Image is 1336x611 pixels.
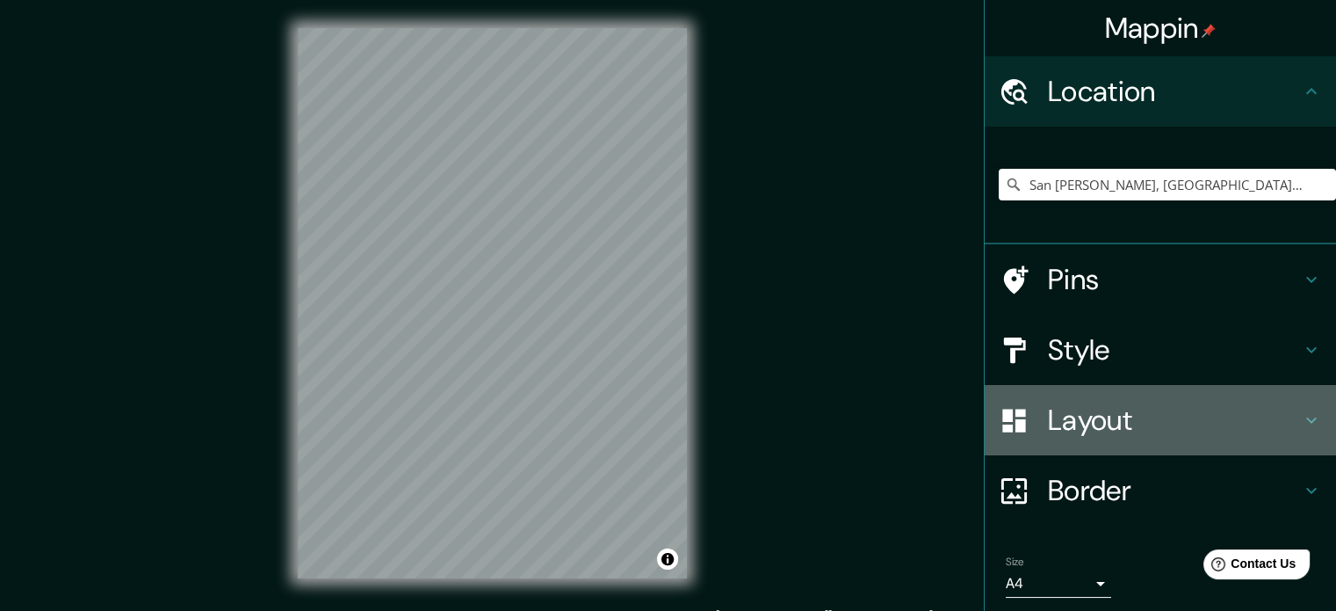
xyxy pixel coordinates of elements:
img: pin-icon.png [1202,24,1216,38]
h4: Location [1048,74,1301,109]
h4: Border [1048,473,1301,508]
div: Style [985,315,1336,385]
canvas: Map [298,28,687,578]
div: Border [985,455,1336,526]
input: Pick your city or area [999,169,1336,200]
div: A4 [1006,570,1111,598]
h4: Layout [1048,403,1301,438]
iframe: Help widget launcher [1180,542,1317,592]
button: Toggle attribution [657,549,678,570]
label: Size [1006,555,1024,570]
div: Layout [985,385,1336,455]
div: Location [985,56,1336,127]
h4: Mappin [1105,11,1217,46]
h4: Pins [1048,262,1301,297]
div: Pins [985,244,1336,315]
h4: Style [1048,332,1301,367]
